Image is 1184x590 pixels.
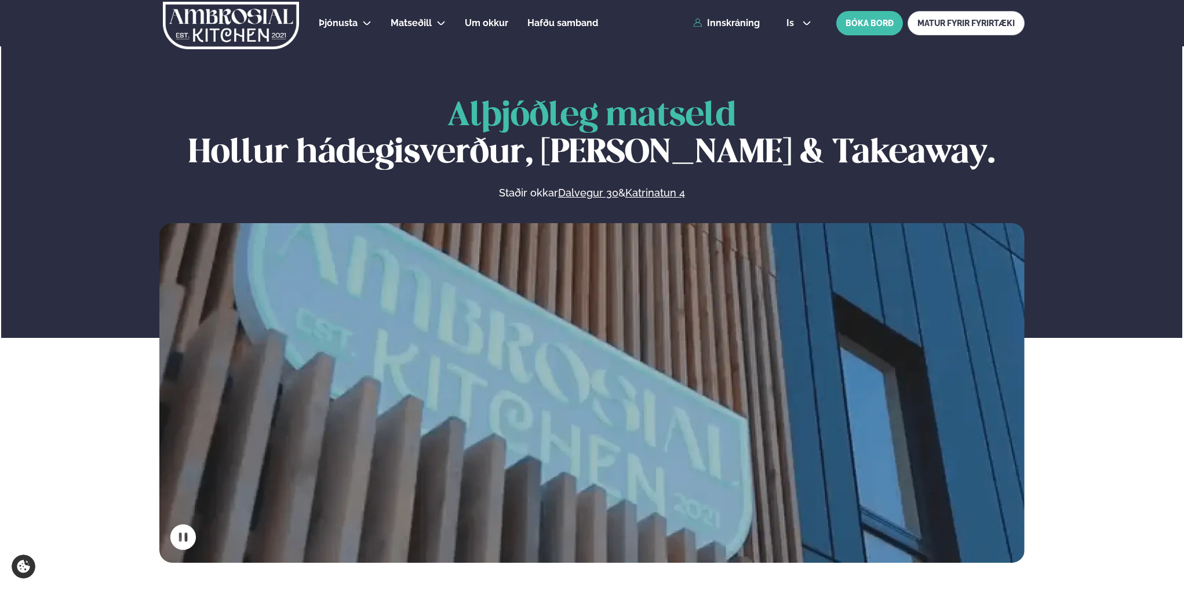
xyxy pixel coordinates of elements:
[447,100,736,132] span: Alþjóðleg matseld
[693,18,760,28] a: Innskráning
[465,17,508,28] span: Um okkur
[527,17,598,28] span: Hafðu samband
[527,16,598,30] a: Hafðu samband
[625,186,685,200] a: Katrinatun 4
[836,11,903,35] button: BÓKA BORÐ
[391,17,432,28] span: Matseðill
[319,17,358,28] span: Þjónusta
[373,186,811,200] p: Staðir okkar &
[159,98,1025,172] h1: Hollur hádegisverður, [PERSON_NAME] & Takeaway.
[162,2,300,49] img: logo
[558,186,618,200] a: Dalvegur 30
[786,19,797,28] span: is
[908,11,1025,35] a: MATUR FYRIR FYRIRTÆKI
[777,19,821,28] button: is
[319,16,358,30] a: Þjónusta
[391,16,432,30] a: Matseðill
[12,555,35,578] a: Cookie settings
[465,16,508,30] a: Um okkur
